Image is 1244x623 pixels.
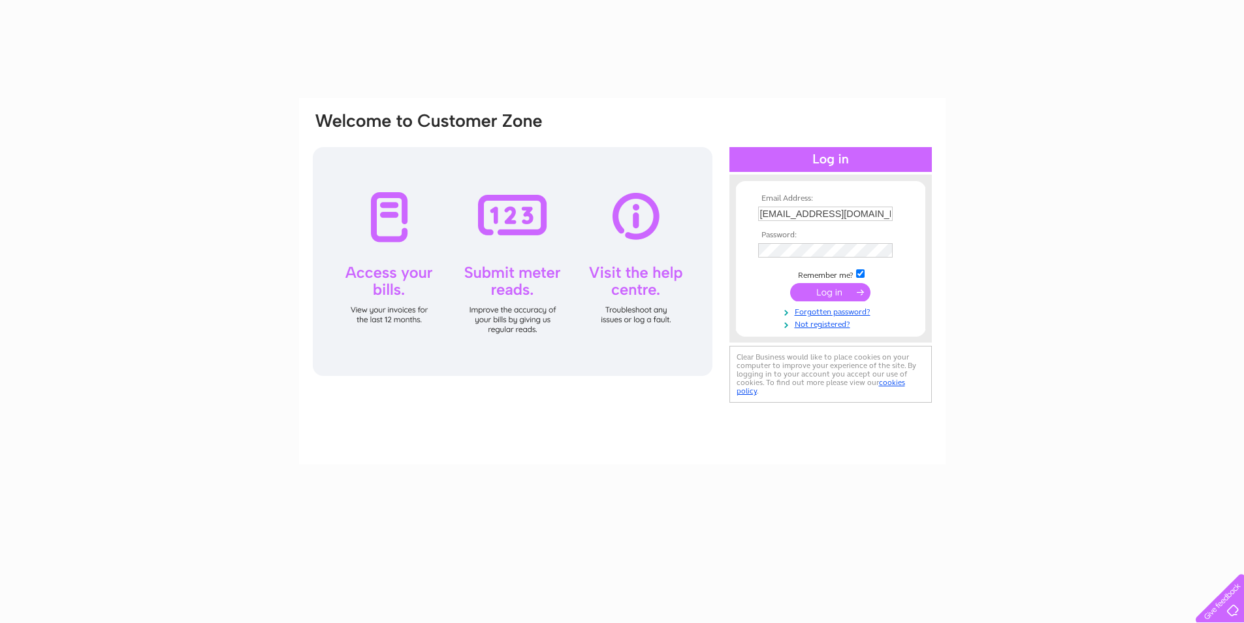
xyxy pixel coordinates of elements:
[758,305,906,317] a: Forgotten password?
[755,267,906,280] td: Remember me?
[790,283,870,301] input: Submit
[755,231,906,240] th: Password:
[737,378,905,396] a: cookies policy
[758,317,906,329] a: Not registered?
[755,194,906,203] th: Email Address:
[729,346,932,403] div: Clear Business would like to place cookies on your computer to improve your experience of the sit...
